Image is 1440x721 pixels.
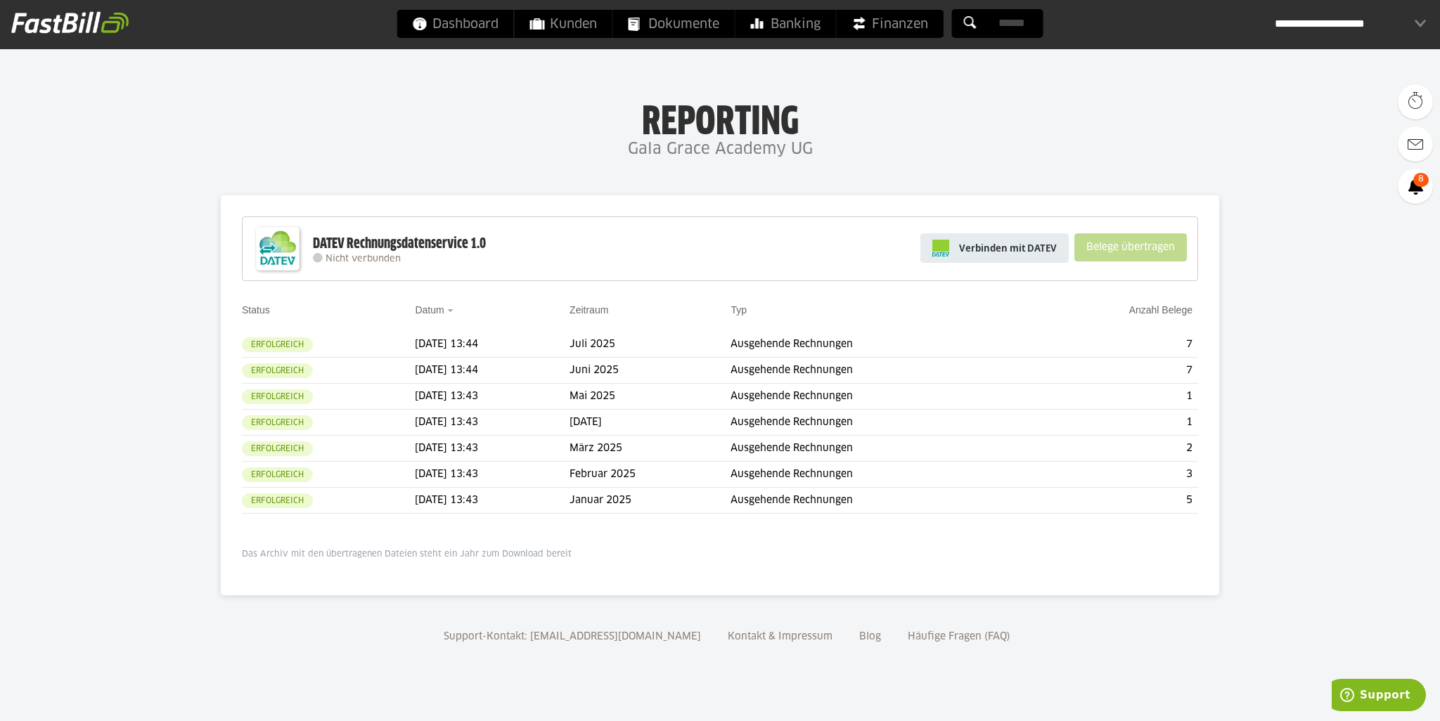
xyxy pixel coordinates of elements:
[447,309,456,312] img: sort_desc.gif
[731,436,1029,462] td: Ausgehende Rechnungen
[242,441,313,456] sl-badge: Erfolgreich
[731,462,1029,488] td: Ausgehende Rechnungen
[570,488,731,514] td: Januar 2025
[397,10,514,38] a: Dashboard
[250,221,306,277] img: DATEV-Datenservice Logo
[723,632,837,642] a: Kontakt & Impressum
[1129,304,1192,316] a: Anzahl Belege
[326,254,401,264] span: Nicht verbunden
[242,337,313,352] sl-badge: Erfolgreich
[1029,332,1198,358] td: 7
[1029,462,1198,488] td: 3
[903,632,1015,642] a: Häufige Fragen (FAQ)
[852,10,928,38] span: Finanzen
[11,11,129,34] img: fastbill_logo_white.png
[141,99,1299,136] h1: Reporting
[313,235,486,253] div: DATEV Rechnungsdatenservice 1.0
[415,488,570,514] td: [DATE] 13:43
[613,10,735,38] a: Dokumente
[837,10,944,38] a: Finanzen
[570,332,731,358] td: Juli 2025
[1074,233,1187,261] sl-button: Belege übertragen
[242,549,1198,560] p: Das Archiv mit den übertragenen Dateien steht ein Jahr zum Download bereit
[731,410,1029,436] td: Ausgehende Rechnungen
[1029,358,1198,384] td: 7
[920,233,1069,263] a: Verbinden mit DATEV
[242,304,270,316] a: Status
[629,10,719,38] span: Dokumente
[415,304,444,316] a: Datum
[854,632,886,642] a: Blog
[731,488,1029,514] td: Ausgehende Rechnungen
[1398,169,1433,204] a: 8
[1029,410,1198,436] td: 1
[731,384,1029,410] td: Ausgehende Rechnungen
[570,304,608,316] a: Zeitraum
[242,493,313,508] sl-badge: Erfolgreich
[731,304,747,316] a: Typ
[932,240,949,256] img: pi-datev-logo-farbig-24.svg
[242,467,313,482] sl-badge: Erfolgreich
[570,384,731,410] td: Mai 2025
[731,332,1029,358] td: Ausgehende Rechnungen
[413,10,499,38] span: Dashboard
[439,632,706,642] a: Support-Kontakt: [EMAIL_ADDRESS][DOMAIN_NAME]
[415,410,570,436] td: [DATE] 13:43
[415,384,570,410] td: [DATE] 13:43
[415,332,570,358] td: [DATE] 13:44
[1332,679,1426,714] iframe: Öffnet ein Widget, in dem Sie weitere Informationen finden
[1029,488,1198,514] td: 5
[731,358,1029,384] td: Ausgehende Rechnungen
[1413,173,1429,187] span: 8
[242,415,313,430] sl-badge: Erfolgreich
[1029,384,1198,410] td: 1
[415,358,570,384] td: [DATE] 13:44
[515,10,612,38] a: Kunden
[570,410,731,436] td: [DATE]
[242,363,313,378] sl-badge: Erfolgreich
[415,436,570,462] td: [DATE] 13:43
[751,10,821,38] span: Banking
[959,241,1057,255] span: Verbinden mit DATEV
[570,462,731,488] td: Februar 2025
[530,10,597,38] span: Kunden
[570,436,731,462] td: März 2025
[242,389,313,404] sl-badge: Erfolgreich
[735,10,836,38] a: Banking
[415,462,570,488] td: [DATE] 13:43
[570,358,731,384] td: Juni 2025
[1029,436,1198,462] td: 2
